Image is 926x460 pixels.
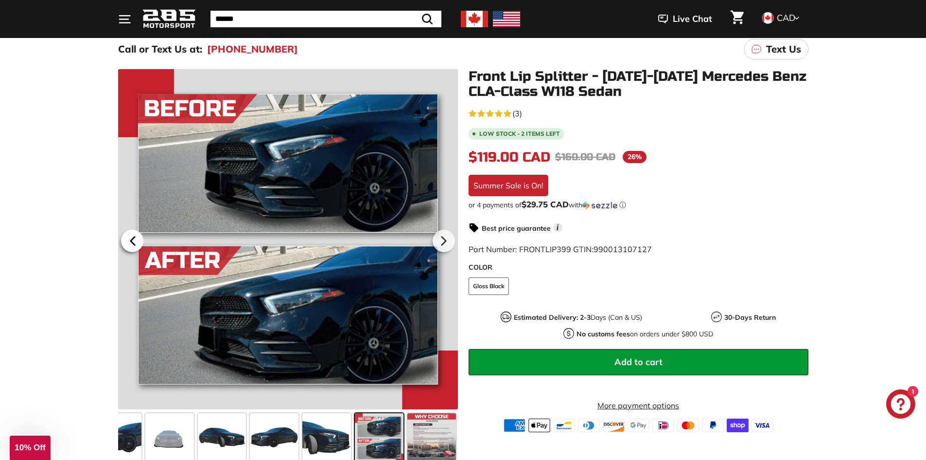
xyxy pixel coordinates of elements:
[482,224,551,233] strong: Best price guarantee
[118,42,202,56] p: Call or Text Us at:
[673,13,712,25] span: Live Chat
[469,262,808,273] label: COLOR
[469,175,548,196] div: Summer Sale is On!
[142,8,196,31] img: Logo_285_Motorsport_areodynamics_components
[469,149,550,166] span: $119.00 CAD
[777,12,795,23] span: CAD
[727,419,749,432] img: shopify_pay
[15,443,45,452] span: 10% Off
[614,356,663,368] span: Add to cart
[652,419,674,432] img: ideal
[766,42,801,56] p: Text Us
[528,419,550,432] img: apple_pay
[469,244,652,254] span: Part Number: FRONTLIP399 GTIN:
[578,419,600,432] img: diners_club
[555,151,615,163] span: $160.00 CAD
[646,7,725,31] button: Live Chat
[522,199,569,209] span: $29.75 CAD
[628,419,649,432] img: google_pay
[594,244,652,254] span: 990013107127
[883,389,918,421] inbox-online-store-chat: Shopify online store chat
[469,400,808,411] a: More payment options
[210,11,441,27] input: Search
[469,200,808,210] div: or 4 payments of$29.75 CADwithSezzle Click to learn more about Sezzle
[582,201,617,210] img: Sezzle
[207,42,298,56] a: [PHONE_NUMBER]
[577,329,713,339] p: on orders under $800 USD
[553,223,562,232] span: i
[512,108,522,119] span: (3)
[553,419,575,432] img: bancontact
[677,419,699,432] img: master
[469,349,808,375] button: Add to cart
[514,313,642,323] p: Days (Can & US)
[504,419,525,432] img: american_express
[577,330,630,338] strong: No customs fees
[10,436,51,460] div: 10% Off
[744,39,808,59] a: Text Us
[603,419,625,432] img: discover
[751,419,773,432] img: visa
[623,151,646,163] span: 26%
[702,419,724,432] img: paypal
[724,313,776,322] strong: 30-Days Return
[469,107,808,119] a: 5.0 rating (3 votes)
[725,2,750,36] a: Cart
[514,313,591,322] strong: Estimated Delivery: 2-3
[479,131,560,137] span: Low stock - 2 items left
[469,69,808,99] h1: Front Lip Splitter - [DATE]-[DATE] Mercedes Benz CLA-Class W118 Sedan
[469,200,808,210] div: or 4 payments of with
